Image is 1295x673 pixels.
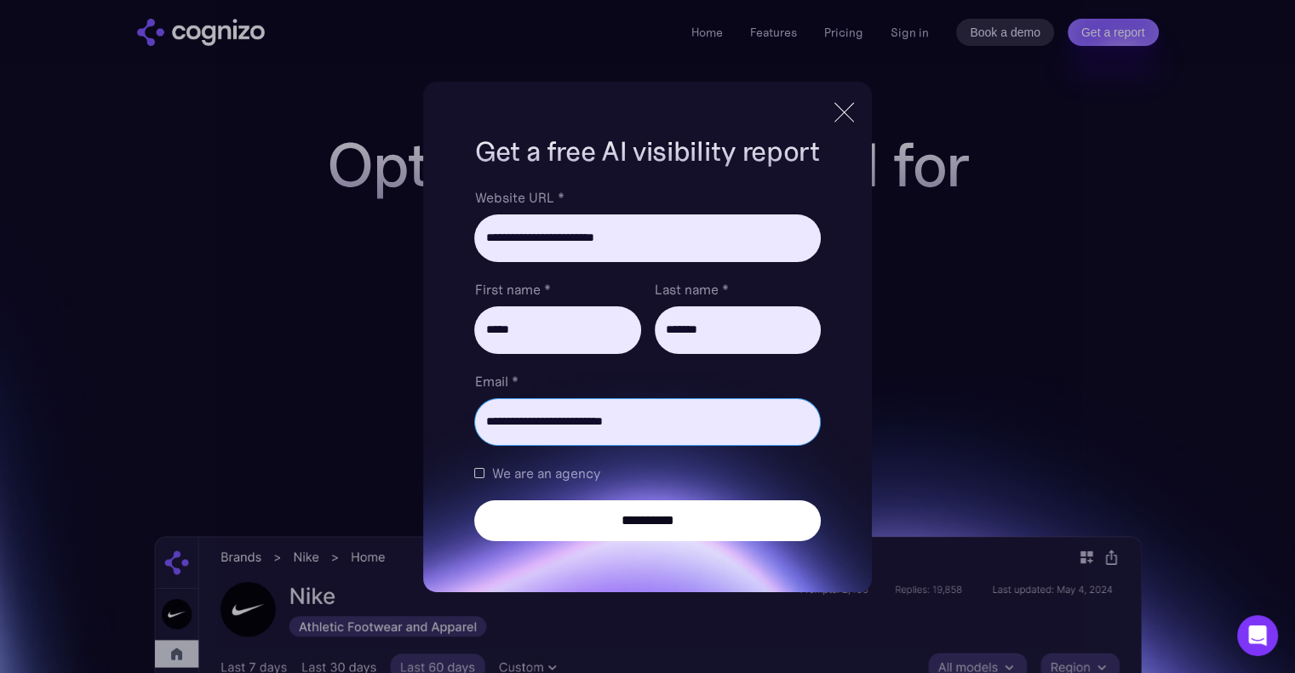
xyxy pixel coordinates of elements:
[1237,615,1278,656] div: Open Intercom Messenger
[491,463,599,483] span: We are an agency
[655,279,821,299] label: Last name *
[474,371,820,391] label: Email *
[474,187,820,541] form: Brand Report Form
[474,187,820,208] label: Website URL *
[474,133,820,170] h1: Get a free AI visibility report
[474,279,640,299] label: First name *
